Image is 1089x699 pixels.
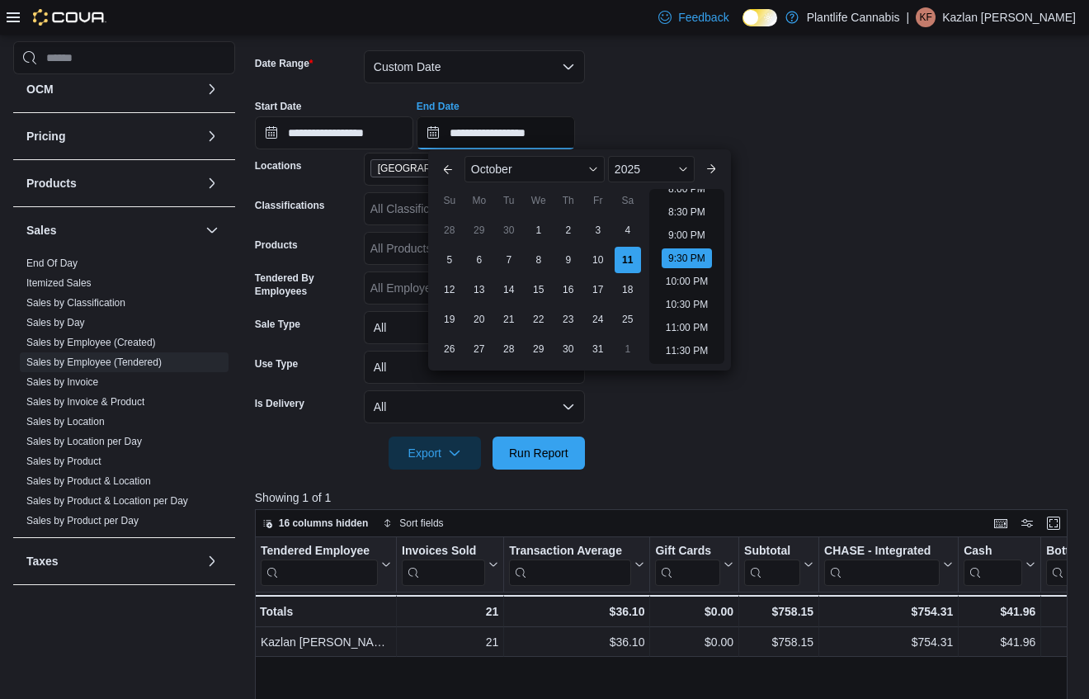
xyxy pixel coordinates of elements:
[496,217,522,243] div: day-30
[255,57,313,70] label: Date Range
[662,202,712,222] li: 8:30 PM
[279,517,369,530] span: 16 columns hidden
[824,633,953,653] div: $754.31
[493,437,585,470] button: Run Report
[364,311,585,344] button: All
[555,187,582,214] div: Th
[26,514,139,527] span: Sales by Product per Day
[742,9,777,26] input: Dark Mode
[662,225,712,245] li: 9:00 PM
[26,416,105,427] a: Sales by Location
[402,544,485,586] div: Invoices Sold
[964,544,1035,586] button: Cash
[466,306,493,333] div: day-20
[744,602,813,621] div: $758.15
[436,217,463,243] div: day-28
[824,544,953,586] button: CHASE - Integrated
[364,351,585,384] button: All
[255,100,302,113] label: Start Date
[655,544,720,586] div: Gift Card Sales
[585,306,611,333] div: day-24
[509,633,644,653] div: $36.10
[26,81,199,97] button: OCM
[526,276,552,303] div: day-15
[402,602,498,621] div: 21
[261,544,378,560] div: Tendered Employee
[26,277,92,289] a: Itemized Sales
[807,7,900,27] p: Plantlife Cannabis
[466,187,493,214] div: Mo
[26,257,78,269] a: End Of Day
[26,475,151,488] span: Sales by Product & Location
[526,247,552,273] div: day-8
[649,189,724,364] ul: Time
[364,50,585,83] button: Custom Date
[466,336,493,362] div: day-27
[964,633,1035,653] div: $41.96
[1017,513,1037,533] button: Display options
[907,7,910,27] p: |
[26,296,125,309] span: Sales by Classification
[26,415,105,428] span: Sales by Location
[662,179,712,199] li: 8:00 PM
[991,513,1011,533] button: Keyboard shortcuts
[555,276,582,303] div: day-16
[652,1,735,34] a: Feedback
[916,7,936,27] div: Kazlan Foisy-Lentz
[26,396,144,408] a: Sales by Invoice & Product
[509,544,631,560] div: Transaction Average
[370,159,527,177] span: St. Albert - Erin Ridge
[436,276,463,303] div: day-12
[261,633,391,653] div: Kazlan [PERSON_NAME]
[744,544,813,586] button: Subtotal
[678,9,728,26] span: Feedback
[261,544,391,586] button: Tendered Employee
[655,633,733,653] div: $0.00
[964,602,1035,621] div: $41.96
[26,128,199,144] button: Pricing
[13,253,235,537] div: Sales
[255,159,302,172] label: Locations
[509,544,631,586] div: Transaction Average
[615,187,641,214] div: Sa
[26,128,65,144] h3: Pricing
[464,156,605,182] div: Button. Open the month selector. October is currently selected.
[256,513,375,533] button: 16 columns hidden
[26,357,162,368] a: Sales by Employee (Tendered)
[496,187,522,214] div: Tu
[399,517,443,530] span: Sort fields
[26,435,142,448] span: Sales by Location per Day
[496,306,522,333] div: day-21
[389,437,481,470] button: Export
[26,317,85,328] a: Sales by Day
[26,494,188,508] span: Sales by Product & Location per Day
[26,356,162,369] span: Sales by Employee (Tendered)
[26,81,54,97] h3: OCM
[435,215,643,364] div: October, 2025
[526,336,552,362] div: day-29
[662,248,712,268] li: 9:30 PM
[260,602,391,621] div: Totals
[555,306,582,333] div: day-23
[615,217,641,243] div: day-4
[742,26,743,27] span: Dark Mode
[555,336,582,362] div: day-30
[26,553,59,569] h3: Taxes
[585,187,611,214] div: Fr
[202,173,222,193] button: Products
[255,272,357,298] label: Tendered By Employees
[466,276,493,303] div: day-13
[26,316,85,329] span: Sales by Day
[417,116,575,149] input: Press the down key to enter a popover containing a calendar. Press the escape key to close the po...
[33,9,106,26] img: Cova
[615,163,640,176] span: 2025
[202,79,222,99] button: OCM
[585,336,611,362] div: day-31
[26,455,101,468] span: Sales by Product
[655,544,733,586] button: Gift Cards
[255,318,300,331] label: Sale Type
[26,222,57,239] h3: Sales
[496,276,522,303] div: day-14
[744,544,800,560] div: Subtotal
[255,357,298,371] label: Use Type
